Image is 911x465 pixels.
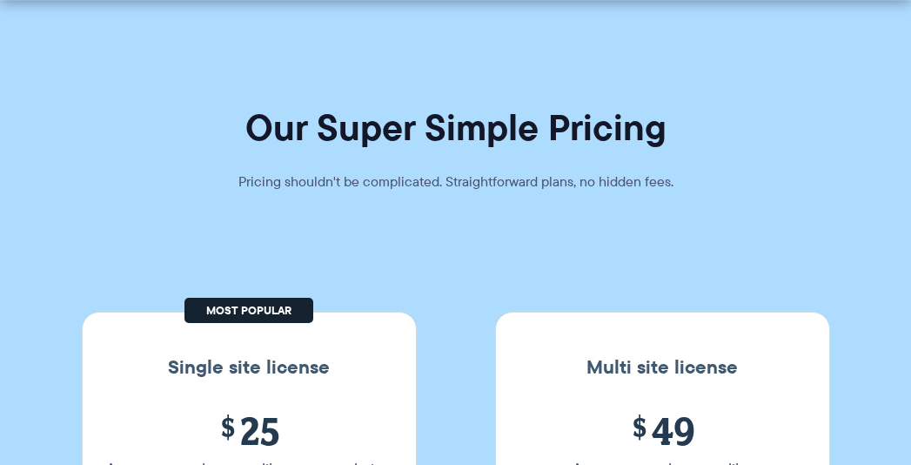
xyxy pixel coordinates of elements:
[513,409,812,453] span: 49
[100,409,399,453] span: 25
[100,356,399,379] h3: Single site license
[13,104,898,151] h1: Our Super Simple Pricing
[195,172,717,192] p: Pricing shouldn't be complicated. Straightforward plans, no hidden fees.
[513,356,812,379] h3: Multi site license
